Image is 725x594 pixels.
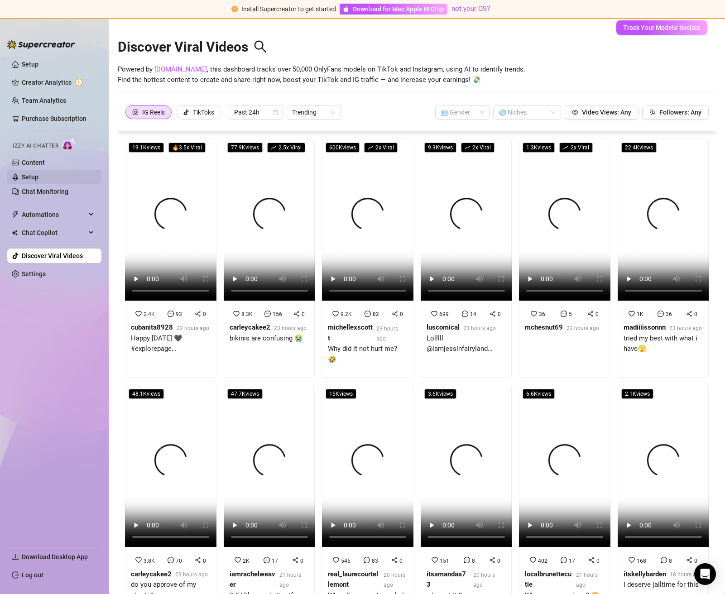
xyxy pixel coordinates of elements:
[531,311,537,317] span: heart
[243,558,250,564] span: 2K
[623,24,700,31] span: Track Your Models' Socials
[629,311,635,317] span: heart
[12,211,19,218] span: thunderbolt
[341,558,350,564] span: 545
[582,109,631,116] span: Video Views: Any
[142,105,165,119] div: IG Reels
[168,557,174,563] span: message
[131,323,173,331] strong: cubanita8928
[538,558,547,564] span: 402
[498,311,501,317] span: 0
[144,311,155,317] span: 2.4K
[473,572,495,588] span: 20 hours ago
[168,311,174,317] span: message
[22,252,83,259] a: Discover Viral Videos
[234,105,278,119] span: Past 24h
[489,557,495,563] span: share-alt
[300,558,303,564] span: 0
[22,159,45,166] a: Content
[462,311,468,317] span: message
[364,143,398,153] span: 2 x Viral
[587,311,594,317] span: share-alt
[461,143,495,153] span: 2 x Viral
[637,311,643,317] span: 1K
[618,139,709,378] a: 22.4Kviews1K360madiiiissonnn23 hours agotried my best with what i have🫣
[129,143,164,153] span: 19.1K views
[292,105,336,119] span: Trending
[624,333,703,354] div: tried my best with what i have🫣
[596,558,600,564] span: 0
[431,311,437,317] span: heart
[637,558,646,564] span: 168
[629,557,635,563] span: heart
[274,325,307,331] span: 23 hours ago
[22,270,46,278] a: Settings
[131,570,172,578] strong: carleycakee2
[373,311,379,317] span: 82
[326,143,360,153] span: 600K views
[293,311,300,317] span: share-alt
[421,139,512,378] a: 9.3Kviewsrise2x Viral699140luscomical23 hours agoLolllll @iamjessinfairyland @oacesmagishere @jes...
[22,61,38,68] a: Setup
[661,557,667,563] span: message
[400,311,403,317] span: 0
[432,557,438,563] span: heart
[343,6,349,12] span: apple
[183,109,189,115] span: tik-tok
[694,311,697,317] span: 0
[267,143,305,153] span: 2.5 x Viral
[326,389,356,399] span: 15K views
[569,558,575,564] span: 17
[424,389,456,399] span: 3.6K views
[241,5,336,13] span: Install Supercreator to get started
[463,325,496,331] span: 23 hours ago
[22,111,94,126] a: Purchase Subscription
[565,105,639,120] button: Video Views: Any
[497,558,500,564] span: 0
[203,311,206,317] span: 0
[176,311,182,317] span: 93
[227,389,263,399] span: 47.7K views
[328,344,408,365] div: Why did it not hurt me? 🤣
[132,109,139,115] span: instagram
[135,557,142,563] span: heart
[576,572,598,588] span: 21 hours ago
[399,558,403,564] span: 0
[427,570,466,589] strong: itsamandaa73
[22,75,94,90] a: Creator Analytics exclamation-circle
[168,143,206,153] span: 🔥 3.5 x Viral
[22,571,43,579] a: Log out
[22,173,38,181] a: Setup
[129,389,164,399] span: 48.1K views
[669,325,702,331] span: 23 hours ago
[391,557,398,563] span: share-alt
[177,325,209,331] span: 22 hours ago
[666,311,672,317] span: 36
[624,570,666,578] strong: itskellybarden
[439,311,449,317] span: 699
[175,571,208,578] span: 23 hours ago
[427,323,460,331] strong: luscomical
[340,4,447,14] a: Download for Mac Apple M Chip
[144,558,155,564] span: 3.8K
[365,311,371,317] span: message
[13,142,58,150] span: Izzy AI Chatter
[464,557,470,563] span: message
[125,139,216,378] a: 19.1Kviews🔥3.5x Viral2.4K930cubanita892822 hours agoHappy [DATE] 🖤 #explorepage #fitnessmotivation
[624,580,702,590] div: I deserve jailtime for this
[451,5,490,13] a: not your OS?
[131,333,211,354] div: Happy [DATE] 🖤 #explorepage #fitnessmotivation
[302,311,305,317] span: 0
[376,326,398,342] span: 23 hours ago
[254,40,267,53] span: search
[642,105,709,120] button: Followers: Any
[135,311,142,317] span: heart
[567,325,599,331] span: 22 hours ago
[569,311,572,317] span: 5
[424,143,456,153] span: 9.3K views
[440,558,449,564] span: 151
[224,139,315,378] a: 77.9Kviewsrise2.5x Viral8.3K1560carleycakee223 hours agobikinis are confusing 😭
[332,311,339,317] span: heart
[525,570,571,589] strong: localbrunettecutie
[22,207,86,222] span: Automations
